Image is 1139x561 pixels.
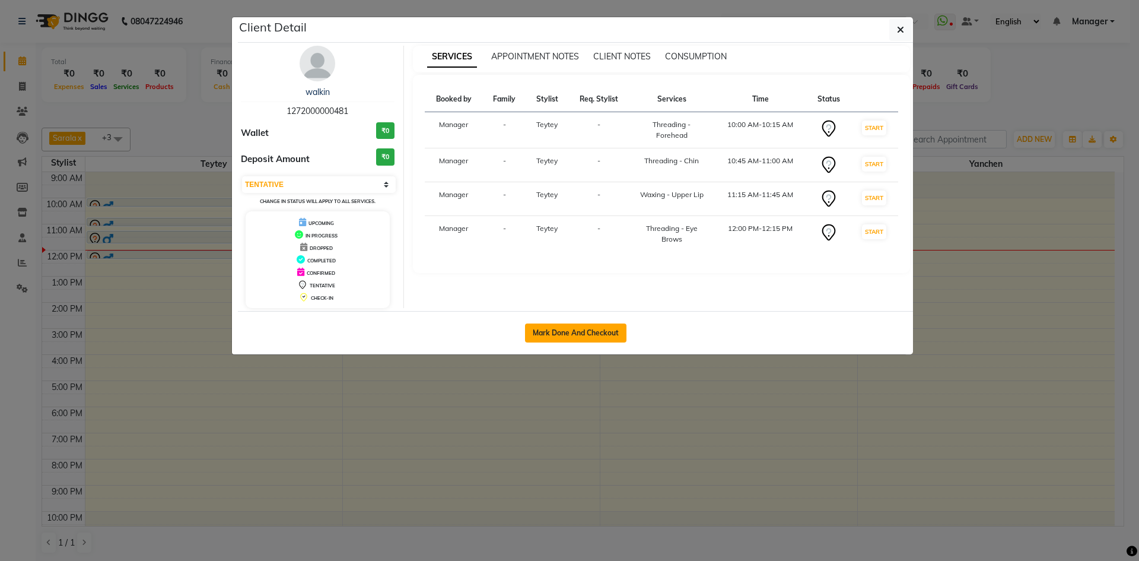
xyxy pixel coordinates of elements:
td: 10:00 AM-10:15 AM [714,112,807,148]
td: - [483,112,526,148]
td: - [483,216,526,252]
td: 11:15 AM-11:45 AM [714,182,807,216]
td: - [568,148,630,182]
span: TENTATIVE [310,283,335,289]
span: Deposit Amount [241,153,310,166]
td: Manager [425,182,483,216]
a: walkin [306,87,330,97]
img: avatar [300,46,335,81]
div: Threading - Eye Brows [637,223,706,245]
th: Stylist [526,87,568,112]
span: CHECK-IN [311,295,333,301]
td: Manager [425,216,483,252]
button: START [862,224,886,239]
td: - [568,216,630,252]
td: - [568,112,630,148]
span: DROPPED [310,245,333,251]
span: CONFIRMED [307,270,335,276]
span: Teytey [536,120,558,129]
span: 1272000000481 [287,106,348,116]
td: Manager [425,148,483,182]
div: Threading - Forehead [637,119,706,141]
div: Threading - Chin [637,156,706,166]
button: START [862,191,886,205]
td: Manager [425,112,483,148]
th: Req. Stylist [568,87,630,112]
span: CONSUMPTION [665,51,727,62]
td: 10:45 AM-11:00 AM [714,148,807,182]
td: - [483,182,526,216]
small: Change in status will apply to all services. [260,198,376,204]
td: 12:00 PM-12:15 PM [714,216,807,252]
button: START [862,157,886,172]
span: IN PROGRESS [306,233,338,239]
span: UPCOMING [308,220,334,226]
span: Teytey [536,224,558,233]
th: Services [630,87,713,112]
span: Teytey [536,156,558,165]
th: Family [483,87,526,112]
h5: Client Detail [239,18,307,36]
span: SERVICES [427,46,477,68]
td: - [483,148,526,182]
button: Mark Done And Checkout [525,324,626,343]
span: Teytey [536,190,558,199]
button: START [862,121,886,135]
td: - [568,182,630,216]
th: Time [714,87,807,112]
h3: ₹0 [376,148,394,166]
span: Wallet [241,126,269,140]
th: Booked by [425,87,483,112]
span: COMPLETED [307,258,336,264]
span: APPOINTMENT NOTES [491,51,579,62]
div: Waxing - Upper Lip [637,189,706,200]
span: CLIENT NOTES [593,51,651,62]
th: Status [807,87,851,112]
h3: ₹0 [376,122,394,140]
